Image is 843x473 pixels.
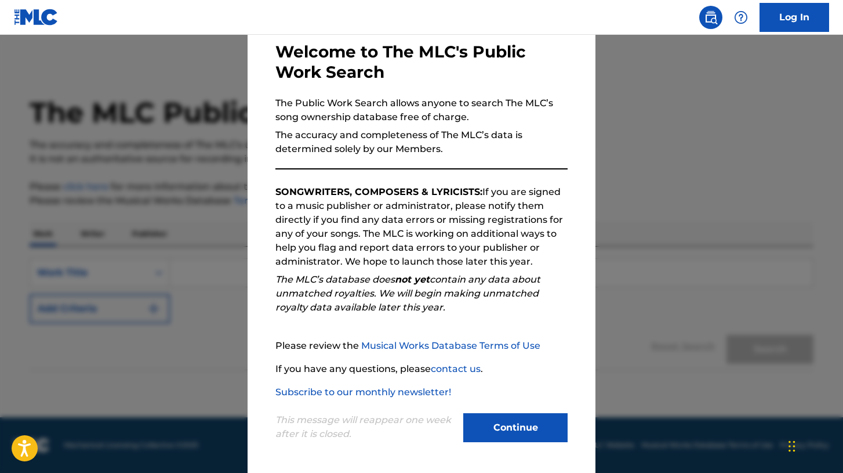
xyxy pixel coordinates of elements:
a: Public Search [699,6,722,29]
strong: SONGWRITERS, COMPOSERS & LYRICISTS: [275,186,482,197]
a: Musical Works Database Terms of Use [361,340,540,351]
div: Drag [789,429,795,464]
img: MLC Logo [14,9,59,26]
div: Help [729,6,753,29]
a: contact us [431,363,481,374]
img: help [734,10,748,24]
h3: Welcome to The MLC's Public Work Search [275,42,568,82]
strong: not yet [395,274,430,285]
a: Subscribe to our monthly newsletter! [275,387,451,398]
img: search [704,10,718,24]
p: Please review the [275,339,568,353]
p: This message will reappear one week after it is closed. [275,413,456,441]
a: Log In [760,3,829,32]
p: The accuracy and completeness of The MLC’s data is determined solely by our Members. [275,128,568,156]
p: If you have any questions, please . [275,362,568,376]
p: If you are signed to a music publisher or administrator, please notify them directly if you find ... [275,185,568,269]
button: Continue [463,413,568,442]
p: The Public Work Search allows anyone to search The MLC’s song ownership database free of charge. [275,96,568,124]
iframe: Chat Widget [785,417,843,473]
em: The MLC’s database does contain any data about unmatched royalties. We will begin making unmatche... [275,274,540,313]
